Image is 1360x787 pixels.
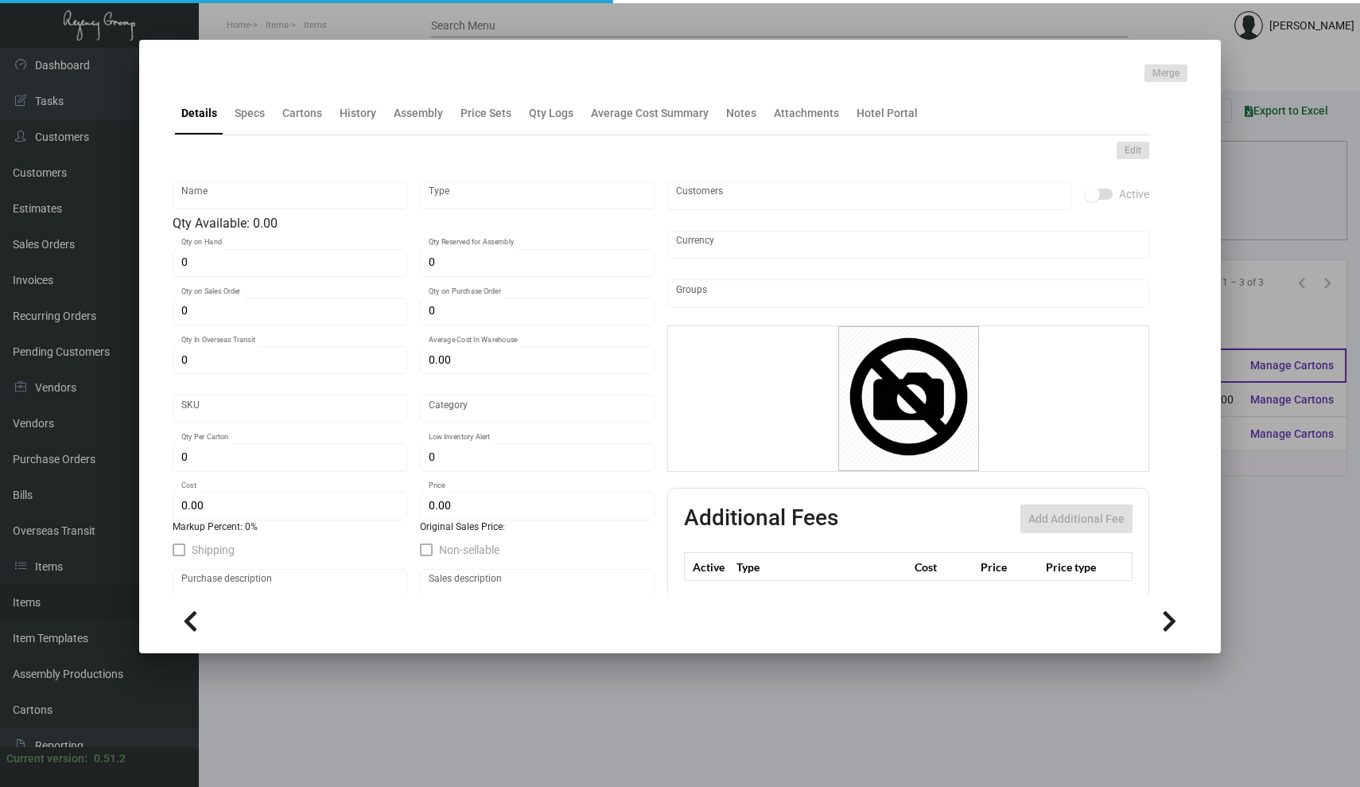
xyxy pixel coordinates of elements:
th: Price [977,553,1042,581]
div: Hotel Portal [857,105,918,122]
input: Add new.. [676,189,1063,202]
span: Merge [1152,67,1179,80]
input: Add new.. [676,287,1141,300]
div: Qty Logs [529,105,573,122]
div: Average Cost Summary [591,105,709,122]
th: Price type [1042,553,1113,581]
div: History [340,105,376,122]
div: Specs [235,105,265,122]
div: Assembly [394,105,443,122]
span: Add Additional Fee [1028,512,1125,525]
div: Attachments [774,105,839,122]
div: Details [181,105,217,122]
th: Active [685,553,733,581]
button: Add Additional Fee [1020,505,1133,533]
div: 0.51.2 [94,750,126,767]
div: Notes [726,105,756,122]
span: Shipping [192,540,235,559]
span: Active [1119,185,1149,204]
button: Merge [1144,64,1187,82]
div: Cartons [282,105,322,122]
h2: Additional Fees [684,505,838,533]
span: Non-sellable [439,540,499,559]
div: Qty Available: 0.00 [173,214,655,233]
th: Type [732,553,911,581]
button: Edit [1117,142,1149,159]
span: Edit [1125,144,1141,158]
div: Current version: [6,750,87,767]
th: Cost [911,553,976,581]
div: Price Sets [460,105,511,122]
